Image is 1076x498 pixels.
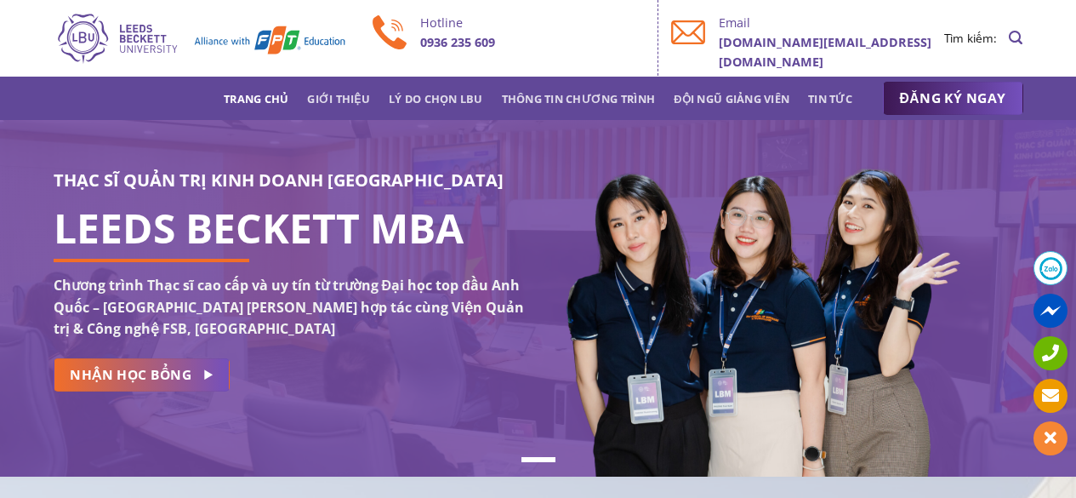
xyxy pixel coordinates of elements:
a: Tin tức [808,83,852,114]
b: [DOMAIN_NAME][EMAIL_ADDRESS][DOMAIN_NAME] [719,34,931,70]
a: Trang chủ [224,83,288,114]
a: NHẬN HỌC BỔNG [54,358,230,392]
li: Page dot 1 [521,457,555,462]
p: Hotline [420,13,646,32]
h3: THẠC SĨ QUẢN TRỊ KINH DOANH [GEOGRAPHIC_DATA] [54,167,526,194]
a: Thông tin chương trình [502,83,656,114]
span: NHẬN HỌC BỔNG [70,364,191,386]
a: Search [1009,21,1022,54]
h1: LEEDS BECKETT MBA [54,218,526,238]
a: Giới thiệu [307,83,370,114]
a: Lý do chọn LBU [389,83,483,114]
li: Tìm kiếm: [944,29,997,48]
span: ĐĂNG KÝ NGAY [900,88,1006,109]
p: Email [719,13,944,32]
a: Đội ngũ giảng viên [674,83,789,114]
strong: Chương trình Thạc sĩ cao cấp và uy tín từ trường Đại học top đầu Anh Quốc – [GEOGRAPHIC_DATA] [PE... [54,276,524,338]
img: Thạc sĩ Quản trị kinh doanh Quốc tế [54,11,347,66]
b: 0936 235 609 [420,34,495,50]
a: ĐĂNG KÝ NGAY [883,82,1023,116]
